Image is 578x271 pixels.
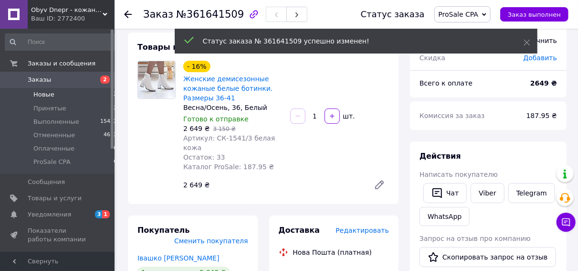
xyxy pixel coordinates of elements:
[33,104,66,113] span: Принятые
[28,178,65,186] span: Сообщения
[500,7,568,22] button: Заказ выполнен
[137,226,189,235] span: Покупатель
[28,76,51,84] span: Заказы
[31,14,115,23] div: Ваш ID: 2772400
[28,194,82,203] span: Товары и услуги
[361,10,425,19] div: Статус заказа
[203,36,500,46] div: Статус заказа № 361641509 успешно изменен!
[100,76,110,84] span: 2
[524,54,557,62] span: Добавить
[420,54,445,62] span: Скидка
[33,131,75,140] span: Отмененные
[179,178,366,192] div: 2 649 ₴
[471,183,504,203] a: Viber
[183,103,283,112] div: Весна/Осень, 36, Белый
[33,158,71,166] span: ProSale CPA
[530,79,557,87] b: 2649 ₴
[291,248,374,257] div: Нова Пошта (платная)
[420,152,461,161] span: Действия
[124,10,132,19] div: Вернуться назад
[137,254,220,262] a: Івашко [PERSON_NAME]
[114,90,117,99] span: 2
[213,126,235,132] span: 3 150 ₴
[138,61,175,98] img: Женские демисезонные кожаные белые ботинки. Размеры 36-41
[110,104,117,113] span: 72
[526,112,557,119] span: 187.95 ₴
[176,9,244,20] span: №361641509
[33,144,74,153] span: Оплаченные
[183,134,275,152] span: Артикул: СК-1541/3 белая кожа
[420,79,473,87] span: Всего к оплате
[370,175,389,195] a: Редактировать
[183,115,249,123] span: Готово к отправке
[439,11,479,18] span: ProSale CPA
[420,171,498,178] span: Написать покупателю
[508,11,561,18] span: Заказ выполнен
[137,43,225,52] span: Товары в заказе (1)
[420,112,485,119] span: Комиссия за заказ
[104,131,117,140] span: 4672
[420,207,470,226] a: WhatsApp
[183,153,225,161] span: Остаток: 33
[28,210,71,219] span: Уведомления
[28,59,95,68] span: Заказы и сообщения
[420,247,556,267] button: Скопировать запрос на отзыв
[341,111,356,121] div: шт.
[33,90,54,99] span: Новые
[183,75,273,102] a: Женские демисезонные кожаные белые ботинки. Размеры 36-41
[102,210,110,218] span: 1
[183,125,210,132] span: 2 649 ₴
[279,226,320,235] span: Доставка
[508,183,555,203] a: Telegram
[423,183,467,203] button: Чат
[31,6,103,14] span: Obyv Dnepr - кожаная обувь г. Днепр
[114,158,117,166] span: 6
[174,237,248,245] span: Сменить покупателя
[420,235,531,242] span: Запрос на отзыв про компанию
[143,9,173,20] span: Заказ
[100,118,117,126] span: 15422
[5,33,118,51] input: Поиск
[557,213,576,232] button: Чат с покупателем
[183,163,274,171] span: Каталог ProSale: 187.95 ₴
[33,118,79,126] span: Выполненные
[28,227,88,244] span: Показатели работы компании
[183,61,210,72] div: - 16%
[336,227,389,234] span: Редактировать
[114,144,117,153] span: 0
[95,210,103,218] span: 3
